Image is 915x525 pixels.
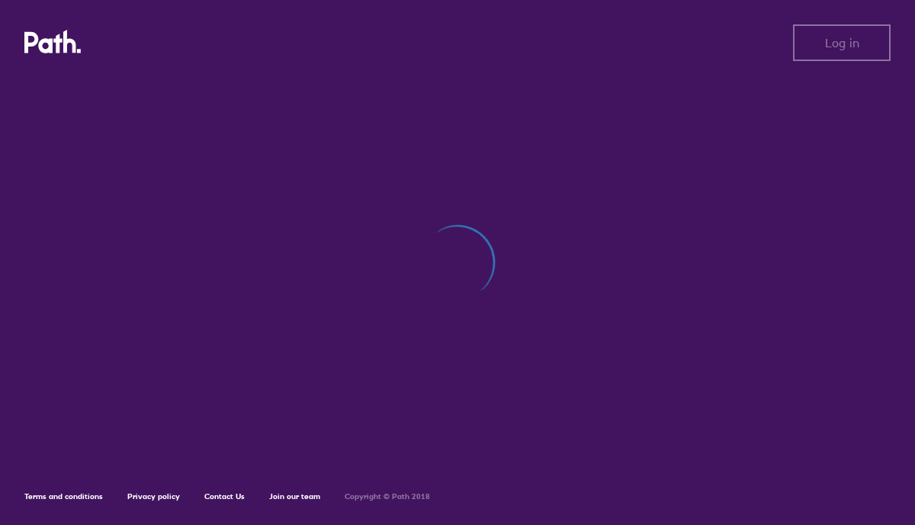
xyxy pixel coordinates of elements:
a: Terms and conditions [24,491,103,501]
button: Log in [793,24,891,61]
a: Contact Us [204,491,245,501]
span: Log in [825,36,859,50]
a: Privacy policy [127,491,180,501]
a: Join our team [269,491,320,501]
h6: Copyright © Path 2018 [345,492,430,501]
